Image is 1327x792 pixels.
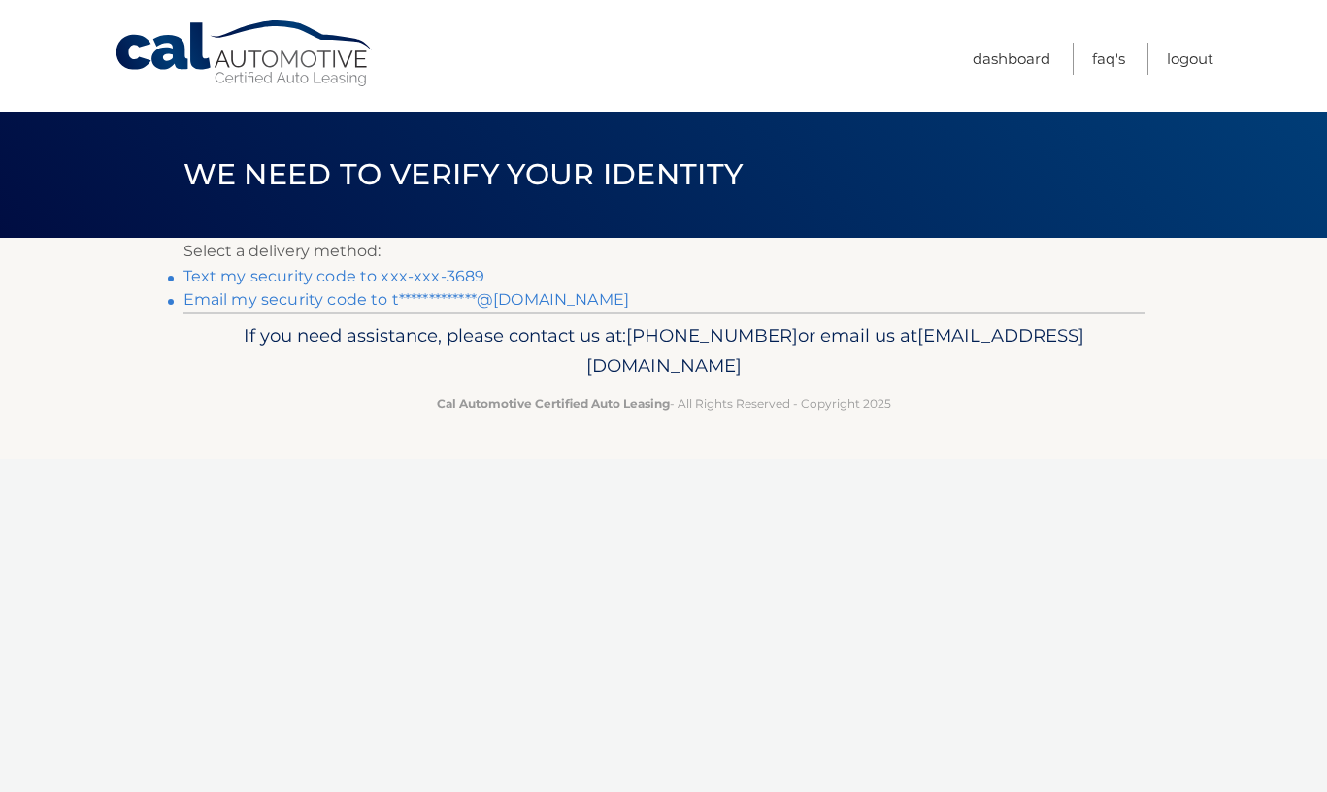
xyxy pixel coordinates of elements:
a: Logout [1167,43,1213,75]
a: Cal Automotive [114,19,376,88]
span: [PHONE_NUMBER] [626,324,798,346]
span: We need to verify your identity [183,156,744,192]
p: If you need assistance, please contact us at: or email us at [196,320,1132,382]
a: Text my security code to xxx-xxx-3689 [183,267,485,285]
a: FAQ's [1092,43,1125,75]
p: - All Rights Reserved - Copyright 2025 [196,393,1132,413]
p: Select a delivery method: [183,238,1145,265]
a: Dashboard [973,43,1050,75]
strong: Cal Automotive Certified Auto Leasing [437,396,670,411]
